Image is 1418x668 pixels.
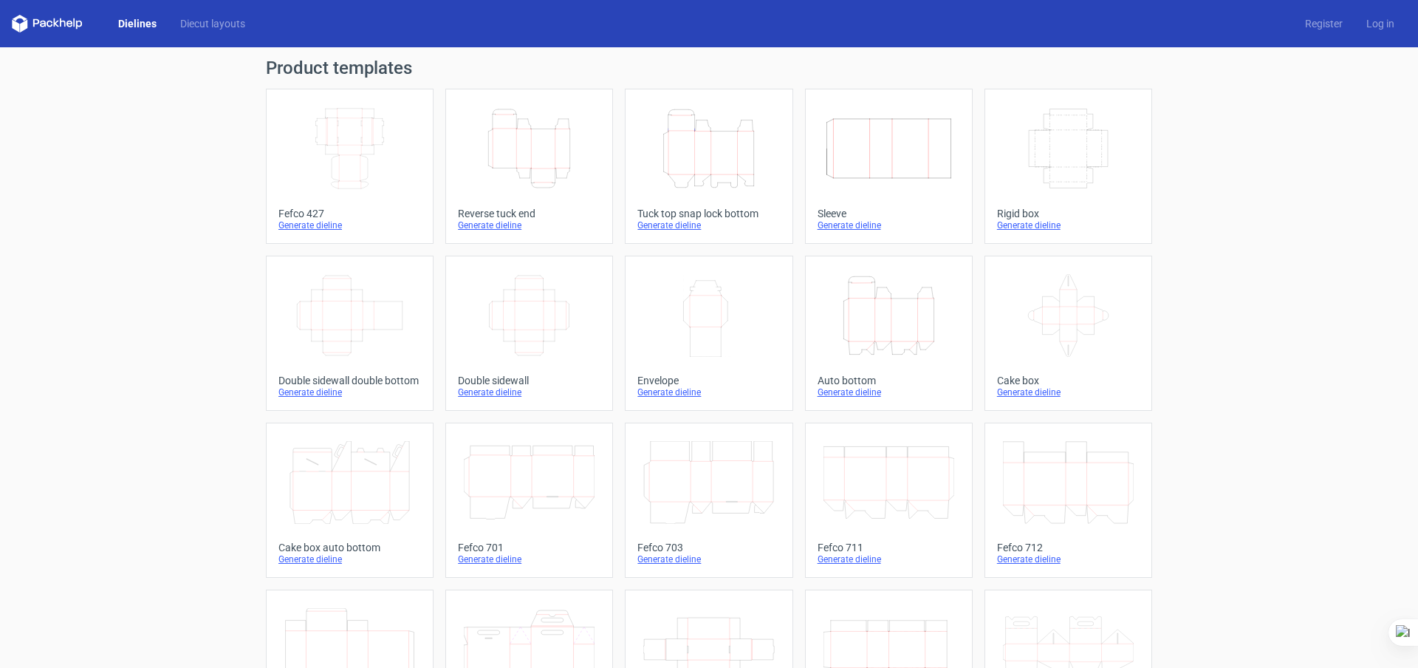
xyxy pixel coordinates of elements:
a: Double sidewall double bottomGenerate dieline [266,256,434,411]
div: Generate dieline [278,386,421,398]
div: Auto bottom [818,375,960,386]
div: Reverse tuck end [458,208,600,219]
a: Rigid boxGenerate dieline [984,89,1152,244]
a: Auto bottomGenerate dieline [805,256,973,411]
a: EnvelopeGenerate dieline [625,256,792,411]
a: Reverse tuck endGenerate dieline [445,89,613,244]
div: Cake box [997,375,1140,386]
div: Sleeve [818,208,960,219]
div: Generate dieline [997,386,1140,398]
div: Generate dieline [637,553,780,565]
div: Generate dieline [278,553,421,565]
div: Tuck top snap lock bottom [637,208,780,219]
a: Fefco 711Generate dieline [805,423,973,578]
div: Generate dieline [637,386,780,398]
div: Generate dieline [818,553,960,565]
a: Log in [1354,16,1406,31]
h1: Product templates [266,59,1152,77]
div: Double sidewall double bottom [278,375,421,386]
a: Cake box auto bottomGenerate dieline [266,423,434,578]
div: Generate dieline [818,386,960,398]
div: Generate dieline [278,219,421,231]
a: Diecut layouts [168,16,257,31]
div: Fefco 701 [458,542,600,553]
div: Fefco 711 [818,542,960,553]
div: Fefco 703 [637,542,780,553]
a: Register [1293,16,1354,31]
div: Generate dieline [997,553,1140,565]
a: Fefco 701Generate dieline [445,423,613,578]
div: Envelope [637,375,780,386]
div: Rigid box [997,208,1140,219]
div: Generate dieline [458,219,600,231]
div: Cake box auto bottom [278,542,421,553]
div: Generate dieline [818,219,960,231]
div: Generate dieline [637,219,780,231]
a: Tuck top snap lock bottomGenerate dieline [625,89,792,244]
a: Fefco 703Generate dieline [625,423,792,578]
a: Cake boxGenerate dieline [984,256,1152,411]
div: Generate dieline [458,386,600,398]
div: Fefco 427 [278,208,421,219]
a: Fefco 712Generate dieline [984,423,1152,578]
a: Dielines [106,16,168,31]
a: Double sidewallGenerate dieline [445,256,613,411]
div: Generate dieline [997,219,1140,231]
div: Double sidewall [458,375,600,386]
div: Generate dieline [458,553,600,565]
a: Fefco 427Generate dieline [266,89,434,244]
a: SleeveGenerate dieline [805,89,973,244]
div: Fefco 712 [997,542,1140,553]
